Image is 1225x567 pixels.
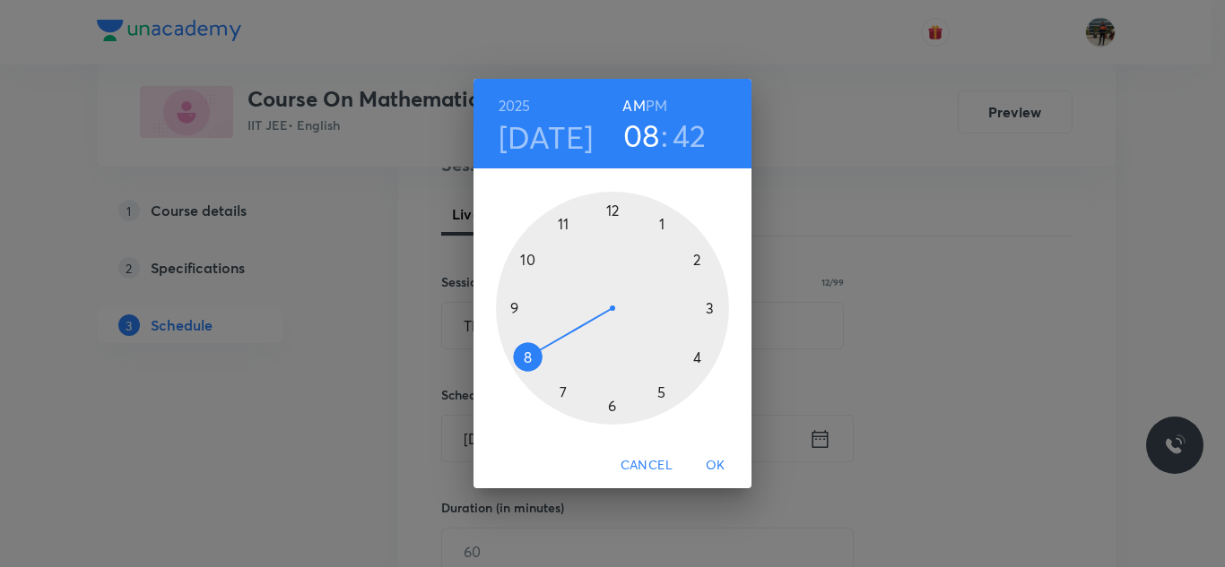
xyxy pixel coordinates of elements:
[622,93,645,118] button: AM
[613,449,680,482] button: Cancel
[621,454,673,477] span: Cancel
[499,93,531,118] button: 2025
[646,93,667,118] button: PM
[694,454,737,477] span: OK
[661,116,668,154] h3: :
[623,116,660,154] button: 08
[687,449,744,482] button: OK
[499,118,594,156] button: [DATE]
[673,116,707,154] button: 42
